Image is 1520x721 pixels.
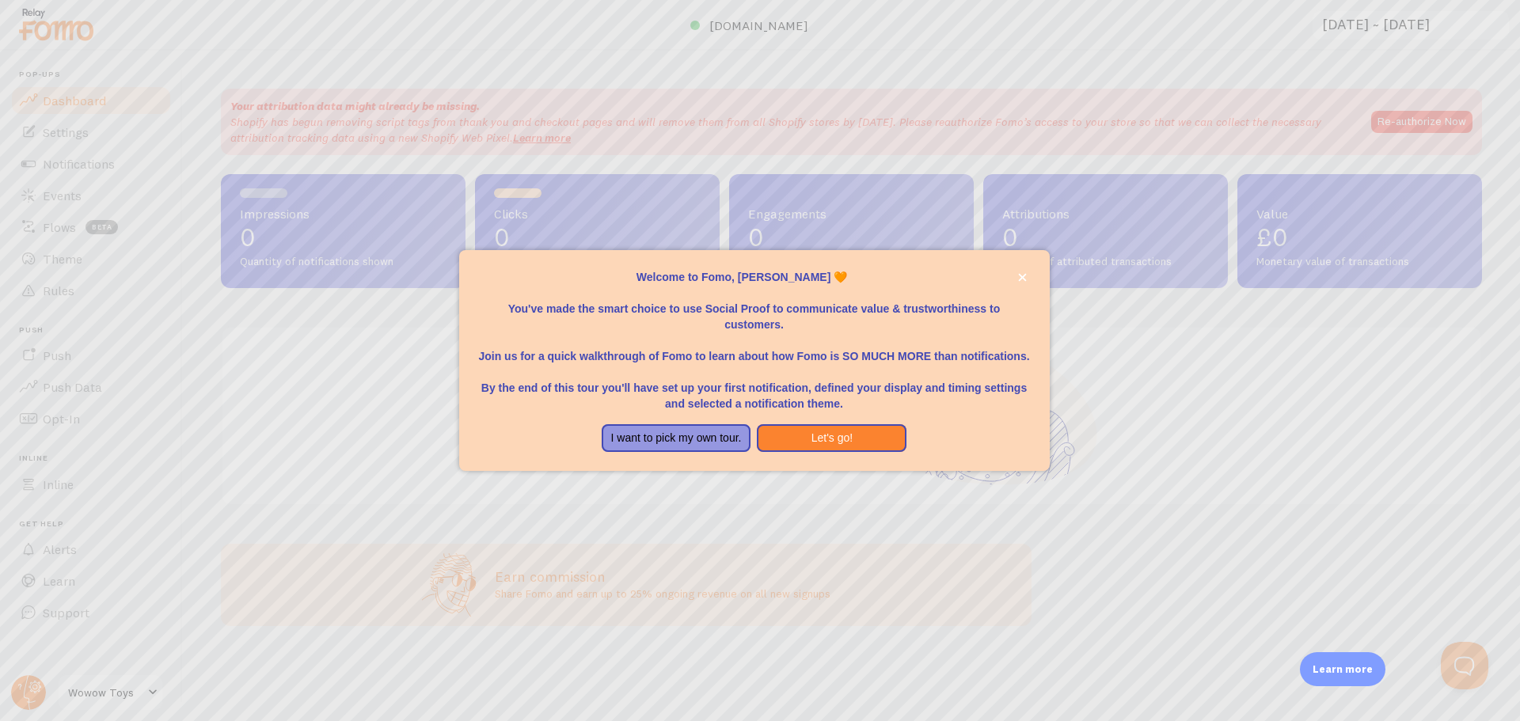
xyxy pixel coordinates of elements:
button: I want to pick my own tour. [602,424,751,453]
p: By the end of this tour you'll have set up your first notification, defined your display and timi... [478,364,1031,412]
div: Welcome to Fomo, sara lomax 🧡You&amp;#39;ve made the smart choice to use Social Proof to communic... [459,250,1050,472]
p: Learn more [1313,662,1373,677]
button: Let's go! [757,424,906,453]
div: Learn more [1300,652,1385,686]
p: You've made the smart choice to use Social Proof to communicate value & trustworthiness to custom... [478,285,1031,332]
p: Join us for a quick walkthrough of Fomo to learn about how Fomo is SO MUCH MORE than notifications. [478,332,1031,364]
button: close, [1014,269,1031,286]
p: Welcome to Fomo, [PERSON_NAME] 🧡 [478,269,1031,285]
